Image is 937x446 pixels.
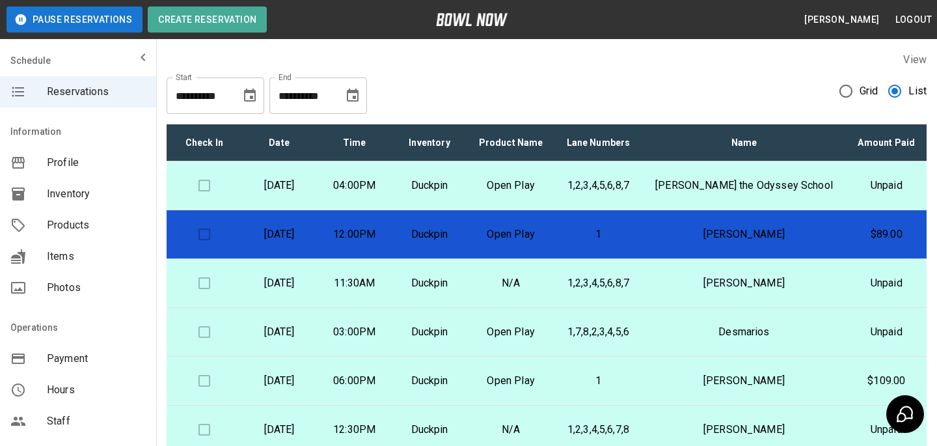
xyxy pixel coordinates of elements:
p: Duckpin [402,275,456,291]
p: Open Play [478,227,545,242]
p: [PERSON_NAME] [652,275,835,291]
button: Pause Reservations [7,7,143,33]
p: Unpaid [857,422,916,438]
p: 03:00PM [327,324,381,340]
p: $89.00 [857,227,916,242]
p: $109.00 [857,373,916,389]
span: Hours [47,382,146,398]
th: Amount Paid [847,124,927,161]
p: N/A [478,422,545,438]
img: logo [436,13,508,26]
p: [DATE] [252,275,306,291]
p: 1,2,3,4,5,6,8,7 [565,275,632,291]
p: [PERSON_NAME] [652,422,835,438]
button: Choose date, selected date is Aug 19, 2025 [237,83,263,109]
span: Items [47,249,146,264]
th: Inventory [392,124,467,161]
button: Choose date, selected date is Sep 19, 2025 [340,83,366,109]
p: 11:30AM [327,275,381,291]
th: Check In [167,124,241,161]
label: View [903,53,927,66]
th: Time [317,124,392,161]
span: Photos [47,280,146,296]
p: 04:00PM [327,178,381,193]
button: [PERSON_NAME] [799,8,884,32]
p: Duckpin [402,324,456,340]
button: Logout [890,8,937,32]
p: Duckpin [402,178,456,193]
span: Profile [47,155,146,171]
span: Products [47,217,146,233]
button: Create Reservation [148,7,267,33]
p: [PERSON_NAME] [652,373,835,389]
p: [DATE] [252,178,306,193]
span: Payment [47,351,146,367]
p: Duckpin [402,373,456,389]
span: Grid [860,83,878,99]
p: Unpaid [857,324,916,340]
p: N/A [478,275,545,291]
p: 1 [565,373,632,389]
th: Date [241,124,316,161]
p: [PERSON_NAME] [652,227,835,242]
p: 1,2,3,4,5,6,8,7 [565,178,632,193]
p: Unpaid [857,275,916,291]
p: 06:00PM [327,373,381,389]
th: Lane Numbers [555,124,642,161]
p: [DATE] [252,324,306,340]
p: Desmarios [652,324,835,340]
p: 1,7,8,2,3,4,5,6 [565,324,632,340]
p: 12:00PM [327,227,381,242]
p: 12:30PM [327,422,381,438]
span: List [908,83,927,99]
p: 1 [565,227,632,242]
p: Duckpin [402,422,456,438]
p: [DATE] [252,373,306,389]
p: [DATE] [252,227,306,242]
p: Open Play [478,324,545,340]
p: [DATE] [252,422,306,438]
p: 1,2,3,4,5,6,7,8 [565,422,632,438]
p: Open Play [478,373,545,389]
span: Reservations [47,84,146,100]
p: Unpaid [857,178,916,193]
span: Inventory [47,186,146,202]
span: Staff [47,413,146,429]
p: [PERSON_NAME] the Odyssey School [652,178,835,193]
th: Name [642,124,846,161]
th: Product Name [467,124,555,161]
p: Open Play [478,178,545,193]
p: Duckpin [402,227,456,242]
